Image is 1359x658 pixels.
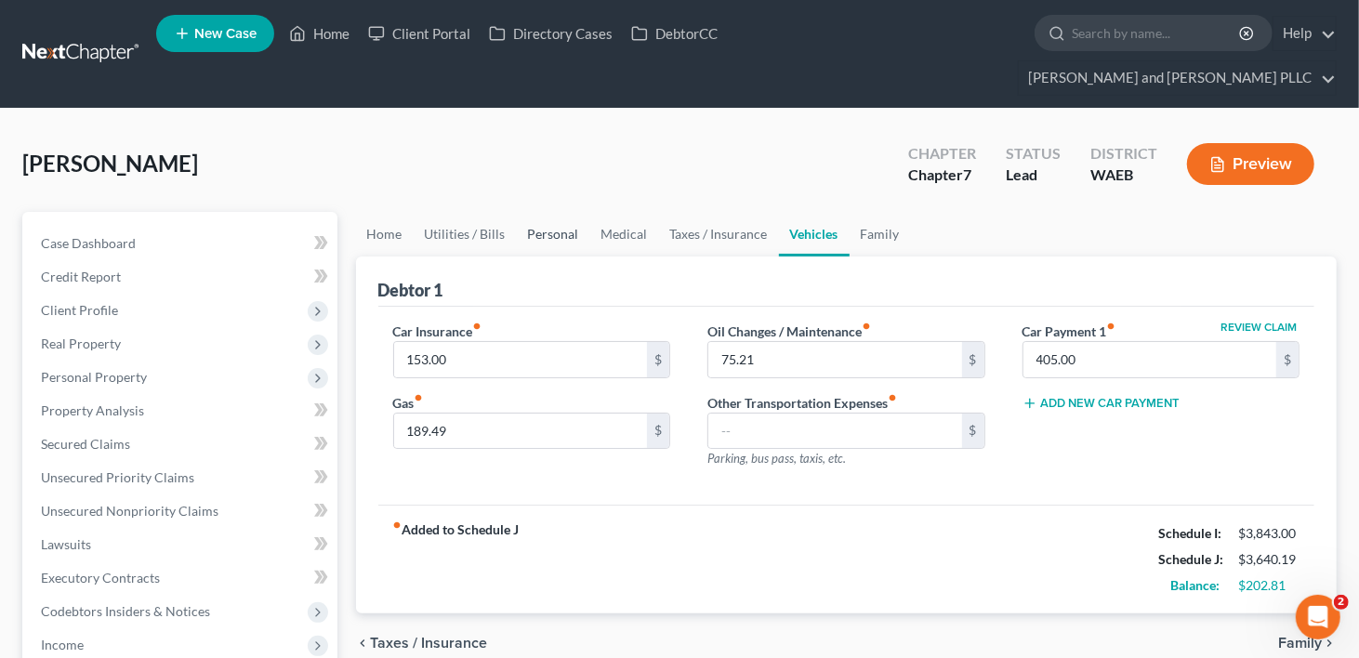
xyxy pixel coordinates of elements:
div: $202.81 [1238,576,1300,595]
span: Lawsuits [41,536,91,552]
a: Client Portal [359,17,480,50]
span: Unsecured Priority Claims [41,469,194,485]
div: $ [962,414,984,449]
span: 2 [1334,595,1349,610]
a: Family [850,212,911,257]
span: Property Analysis [41,402,144,418]
div: Chapter [908,143,976,164]
a: Taxes / Insurance [659,212,779,257]
a: Property Analysis [26,394,337,428]
span: [PERSON_NAME] [22,150,198,177]
strong: Added to Schedule J [393,520,520,599]
a: Directory Cases [480,17,622,50]
a: Vehicles [779,212,850,257]
div: $3,843.00 [1238,524,1300,543]
div: District [1090,143,1157,164]
a: Utilities / Bills [414,212,517,257]
a: Unsecured Priority Claims [26,461,337,494]
a: Unsecured Nonpriority Claims [26,494,337,528]
a: [PERSON_NAME] and [PERSON_NAME] PLLC [1019,61,1336,95]
input: -- [1023,342,1277,377]
span: Income [41,637,84,652]
label: Oil Changes / Maintenance [707,322,871,341]
span: Case Dashboard [41,235,136,251]
strong: Schedule I: [1158,525,1221,541]
a: Executory Contracts [26,561,337,595]
a: Secured Claims [26,428,337,461]
span: Taxes / Insurance [371,636,488,651]
i: chevron_right [1322,636,1337,651]
span: Personal Property [41,369,147,385]
span: Codebtors Insiders & Notices [41,603,210,619]
input: -- [708,414,962,449]
span: Executory Contracts [41,570,160,586]
i: fiber_manual_record [862,322,871,331]
button: Family chevron_right [1278,636,1337,651]
label: Gas [393,393,424,413]
span: Parking, bus pass, taxis, etc. [707,451,846,466]
span: 7 [963,165,971,183]
input: Search by name... [1072,16,1242,50]
button: Preview [1187,143,1314,185]
iframe: Intercom live chat [1296,595,1340,639]
button: Review Claim [1218,322,1300,333]
strong: Schedule J: [1158,551,1223,567]
span: Real Property [41,336,121,351]
span: Family [1278,636,1322,651]
div: $ [647,414,669,449]
span: Unsecured Nonpriority Claims [41,503,218,519]
span: Credit Report [41,269,121,284]
a: Lawsuits [26,528,337,561]
a: Credit Report [26,260,337,294]
i: fiber_manual_record [888,393,897,402]
a: Help [1273,17,1336,50]
i: fiber_manual_record [415,393,424,402]
button: Add New Car Payment [1023,396,1181,411]
a: Medical [590,212,659,257]
div: Status [1006,143,1061,164]
div: $ [962,342,984,377]
i: fiber_manual_record [1107,322,1116,331]
button: chevron_left Taxes / Insurance [356,636,488,651]
i: fiber_manual_record [473,322,482,331]
span: New Case [194,27,257,41]
a: Home [356,212,414,257]
i: chevron_left [356,636,371,651]
span: Secured Claims [41,436,130,452]
label: Car Insurance [393,322,482,341]
a: DebtorCC [622,17,727,50]
strong: Balance: [1170,577,1220,593]
input: -- [394,414,648,449]
div: $ [647,342,669,377]
div: WAEB [1090,164,1157,186]
input: -- [394,342,648,377]
i: fiber_manual_record [393,520,402,530]
div: Lead [1006,164,1061,186]
a: Case Dashboard [26,227,337,260]
div: $3,640.19 [1238,550,1300,569]
div: Debtor 1 [378,279,443,301]
a: Personal [517,212,590,257]
input: -- [708,342,962,377]
div: $ [1276,342,1299,377]
div: Chapter [908,164,976,186]
span: Client Profile [41,302,118,318]
a: Home [280,17,359,50]
label: Car Payment 1 [1023,322,1116,341]
label: Other Transportation Expenses [707,393,897,413]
